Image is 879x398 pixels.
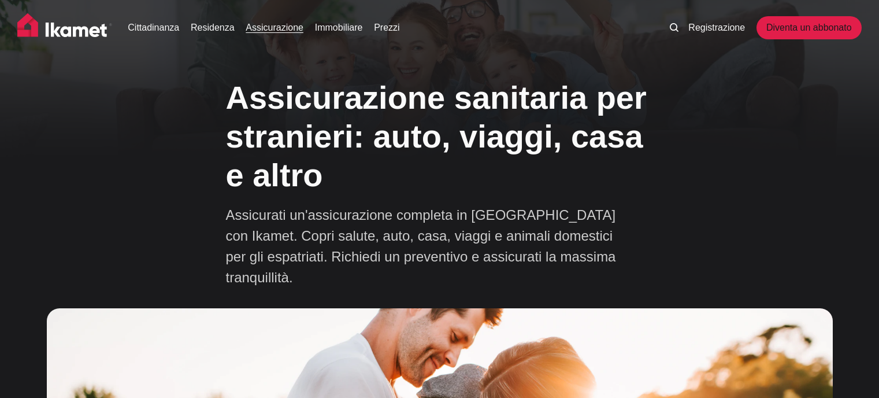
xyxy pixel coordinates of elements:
a: Assicurazione [246,21,303,35]
a: Prezzi [374,21,399,35]
a: Residenza [191,21,235,35]
font: Assicurati un'assicurazione completa in [GEOGRAPHIC_DATA] con Ikamet. Copri salute, auto, casa, v... [226,207,616,285]
font: Assicurazione [246,23,303,32]
img: Casa Ikamet [17,13,112,42]
font: Assicurazione sanitaria per stranieri: auto, viaggi, casa e altro [226,79,647,193]
a: Immobiliare [315,21,363,35]
font: Registrazione [688,23,745,32]
a: Registrazione [688,21,745,35]
a: Cittadinanza [128,21,179,35]
font: Diventa un abbonato [766,23,852,32]
font: Immobiliare [315,23,363,32]
font: Cittadinanza [128,23,179,32]
font: Prezzi [374,23,399,32]
font: Residenza [191,23,235,32]
a: Diventa un abbonato [756,16,862,39]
